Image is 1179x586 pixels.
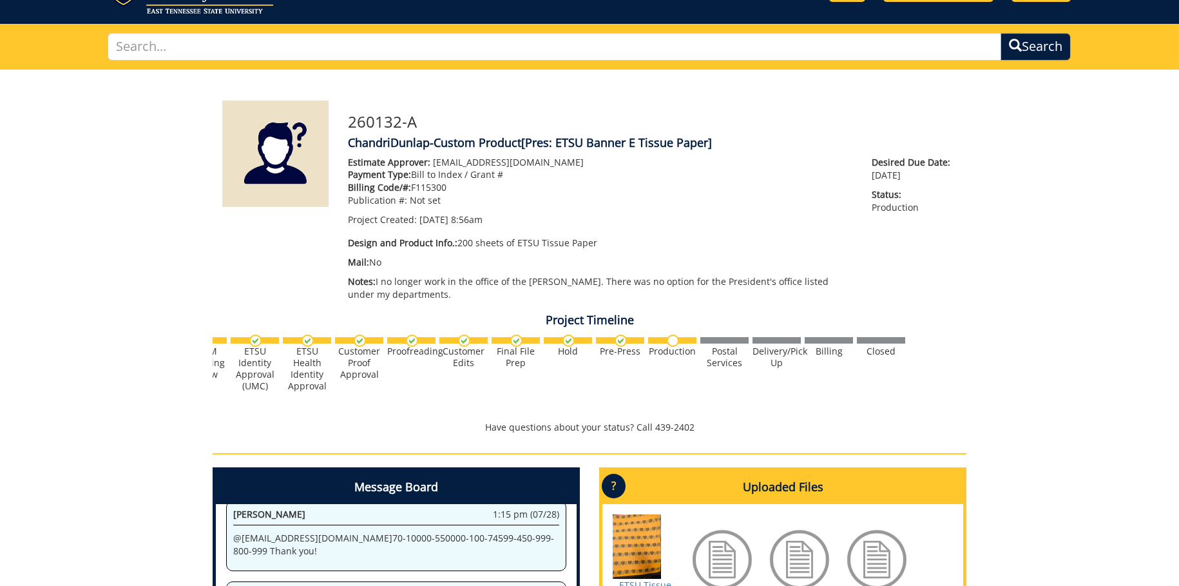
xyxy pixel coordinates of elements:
[348,275,852,301] p: I no longer work in the office of the [PERSON_NAME]. There was no option for the President's offi...
[419,213,483,226] span: [DATE] 8:56am
[872,156,957,169] span: Desired Due Date:
[348,156,430,168] span: Estimate Approver:
[387,346,436,357] div: Proofreading
[348,213,417,226] span: Project Created:
[615,335,627,347] img: checkmark
[544,346,592,357] div: Hold
[348,137,957,150] h4: ChandriDunlap-Custom Product
[348,256,369,268] span: Mail:
[458,335,470,347] img: checkmark
[348,168,852,181] p: Bill to Index / Grant #
[233,532,559,558] p: @ [EMAIL_ADDRESS][DOMAIN_NAME] 70-10000-550000-100-74599-450-999-800-999 Thank you!
[249,335,262,347] img: checkmark
[283,346,331,392] div: ETSU Health Identity Approval
[648,346,696,357] div: Production
[857,346,905,357] div: Closed
[752,346,801,369] div: Delivery/Pick Up
[410,194,441,206] span: Not set
[348,181,411,193] span: Billing Code/#:
[872,188,957,214] p: Production
[492,346,540,369] div: Final File Prep
[872,156,957,182] p: [DATE]
[348,256,852,269] p: No
[348,275,376,288] span: Notes:
[335,346,383,380] div: Customer Proof Approval
[348,113,957,130] h3: 260132-A
[348,156,852,169] p: [EMAIL_ADDRESS][DOMAIN_NAME]
[562,335,575,347] img: checkmark
[354,335,366,347] img: checkmark
[213,314,966,327] h4: Project Timeline
[406,335,418,347] img: checkmark
[348,168,411,181] span: Payment Type:
[348,194,407,206] span: Publication #:
[108,33,1001,61] input: Search...
[348,237,457,249] span: Design and Product Info.:
[222,101,329,207] img: Product featured image
[213,421,966,434] p: Have questions about your status? Call 439-2402
[348,181,852,194] p: F115300
[493,508,559,521] span: 1:15 pm (07/28)
[602,474,626,498] p: ?
[302,335,314,347] img: checkmark
[521,135,712,150] span: [Pres: ETSU Banner E Tissue Paper]
[348,237,852,249] p: 200 sheets of ETSU Tissue Paper
[805,346,853,357] div: Billing
[510,335,522,347] img: checkmark
[233,508,305,520] span: [PERSON_NAME]
[231,346,279,392] div: ETSU Identity Approval (UMC)
[667,335,679,347] img: no
[596,346,644,357] div: Pre-Press
[872,188,957,201] span: Status:
[700,346,749,369] div: Postal Services
[216,471,577,504] h4: Message Board
[439,346,488,369] div: Customer Edits
[1001,33,1071,61] button: Search
[602,471,963,504] h4: Uploaded Files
